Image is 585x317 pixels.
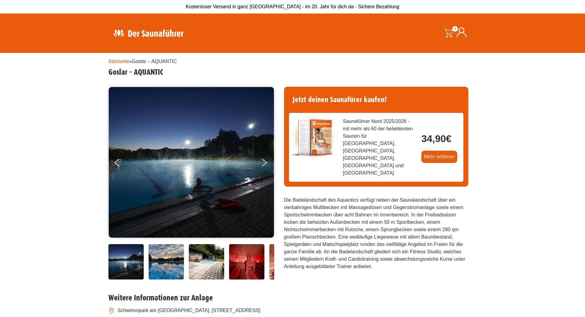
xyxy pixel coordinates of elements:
[261,156,276,172] button: Next
[421,151,457,163] a: Mehr erfahren
[289,92,463,108] h4: Jetzt deinen Saunafürer kaufen!
[115,156,130,172] button: Previous
[108,68,477,77] h2: Goslar – AQUANTIC
[108,59,177,64] span: »
[289,113,338,162] img: der-saunafuehrer-2025-nord.jpg
[108,293,477,303] h2: Weitere Informationen zur Anlage
[284,196,468,270] div: Die Badelandschaft des Aquantics verfügt neben der Saunalandschaft über ein vierbahniges Multibec...
[421,133,451,144] bdi: 34,90
[108,59,129,64] a: Startseite
[343,118,417,177] span: Saunaführer Nord 2025/2026 - mit mehr als 60 der beliebtesten Saunen für [GEOGRAPHIC_DATA], [GEOG...
[108,306,477,315] li: Schwimmpark am [GEOGRAPHIC_DATA], [STREET_ADDRESS]
[132,59,177,64] span: Goslar – AQUANTIC
[452,26,458,32] span: 0
[446,133,451,144] span: €
[186,4,400,9] span: Kostenloser Versand in ganz [GEOGRAPHIC_DATA] - im 20. Jahr für dich da - Sichere Bezahlung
